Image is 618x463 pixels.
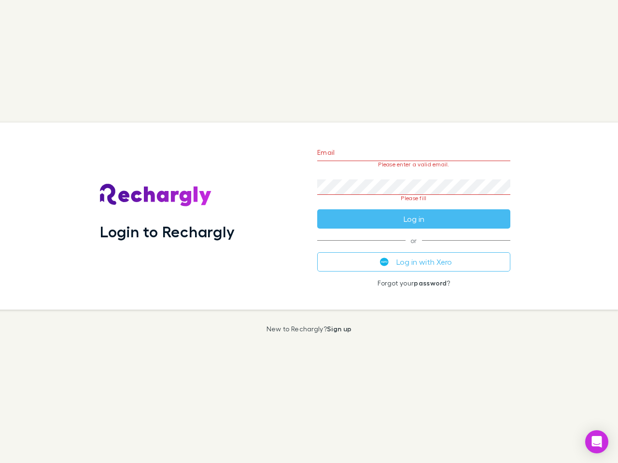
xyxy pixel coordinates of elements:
h1: Login to Rechargly [100,222,235,241]
p: New to Rechargly? [267,325,352,333]
img: Xero's logo [380,258,389,266]
a: password [414,279,447,287]
p: Forgot your ? [317,279,510,287]
span: or [317,240,510,241]
p: Please enter a valid email. [317,161,510,168]
a: Sign up [327,325,351,333]
img: Rechargly's Logo [100,184,212,207]
button: Log in with Xero [317,252,510,272]
div: Open Intercom Messenger [585,430,608,453]
p: Please fill [317,195,510,202]
button: Log in [317,209,510,229]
